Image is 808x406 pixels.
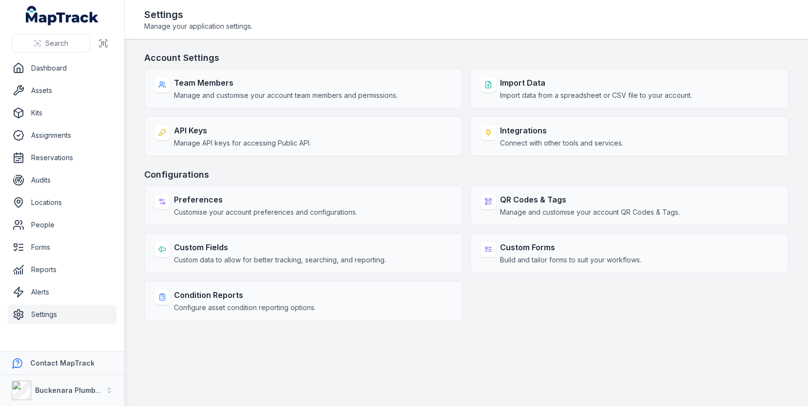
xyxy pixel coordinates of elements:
[8,170,116,190] a: Audits
[144,233,462,273] a: Custom FieldsCustom data to allow for better tracking, searching, and reporting.
[500,125,623,136] strong: Integrations
[500,241,641,253] strong: Custom Forms
[500,138,623,148] span: Connect with other tools and services.
[500,207,680,217] span: Manage and customise your account QR Codes & Tags.
[8,305,116,324] a: Settings
[174,138,311,148] span: Manage API keys for accessing Public API.
[45,38,68,48] span: Search
[174,241,386,253] strong: Custom Fields
[470,116,789,156] a: IntegrationsConnect with other tools and services.
[174,207,357,217] span: Customise your account preferences and configurations.
[174,289,316,301] strong: Condition Reports
[30,359,95,367] strong: Contact MapTrack
[500,255,641,265] span: Build and tailor forms to suit your workflows.
[144,168,789,182] h3: Configurations
[8,260,116,279] a: Reports
[500,194,680,205] strong: QR Codes & Tags
[174,77,398,89] strong: Team Members
[35,386,163,394] strong: Buckenara Plumbing Gas & Electrical
[12,34,90,53] button: Search
[500,91,692,100] span: Import data from a spreadsheet or CSV file to your account.
[144,21,252,31] span: Manage your application settings.
[174,255,386,265] span: Custom data to allow for better tracking, searching, and reporting.
[8,126,116,145] a: Assignments
[8,193,116,212] a: Locations
[144,281,462,321] a: Condition ReportsConfigure asset condition reporting options.
[470,233,789,273] a: Custom FormsBuild and tailor forms to suit your workflows.
[144,51,789,65] h3: Account Settings
[470,185,789,225] a: QR Codes & TagsManage and customise your account QR Codes & Tags.
[8,282,116,302] a: Alerts
[174,194,357,205] strong: Preferences
[144,116,462,156] a: API KeysManage API keys for accessing Public API.
[144,185,462,225] a: PreferencesCustomise your account preferences and configurations.
[144,8,252,21] h2: Settings
[470,69,789,109] a: Import DataImport data from a spreadsheet or CSV file to your account.
[8,215,116,235] a: People
[26,6,99,25] a: MapTrack
[8,58,116,78] a: Dashboard
[8,148,116,167] a: Reservations
[8,238,116,257] a: Forms
[8,81,116,100] a: Assets
[174,303,316,313] span: Configure asset condition reporting options.
[174,91,398,100] span: Manage and customise your account team members and permissions.
[144,69,462,109] a: Team MembersManage and customise your account team members and permissions.
[8,103,116,123] a: Kits
[174,125,311,136] strong: API Keys
[500,77,692,89] strong: Import Data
